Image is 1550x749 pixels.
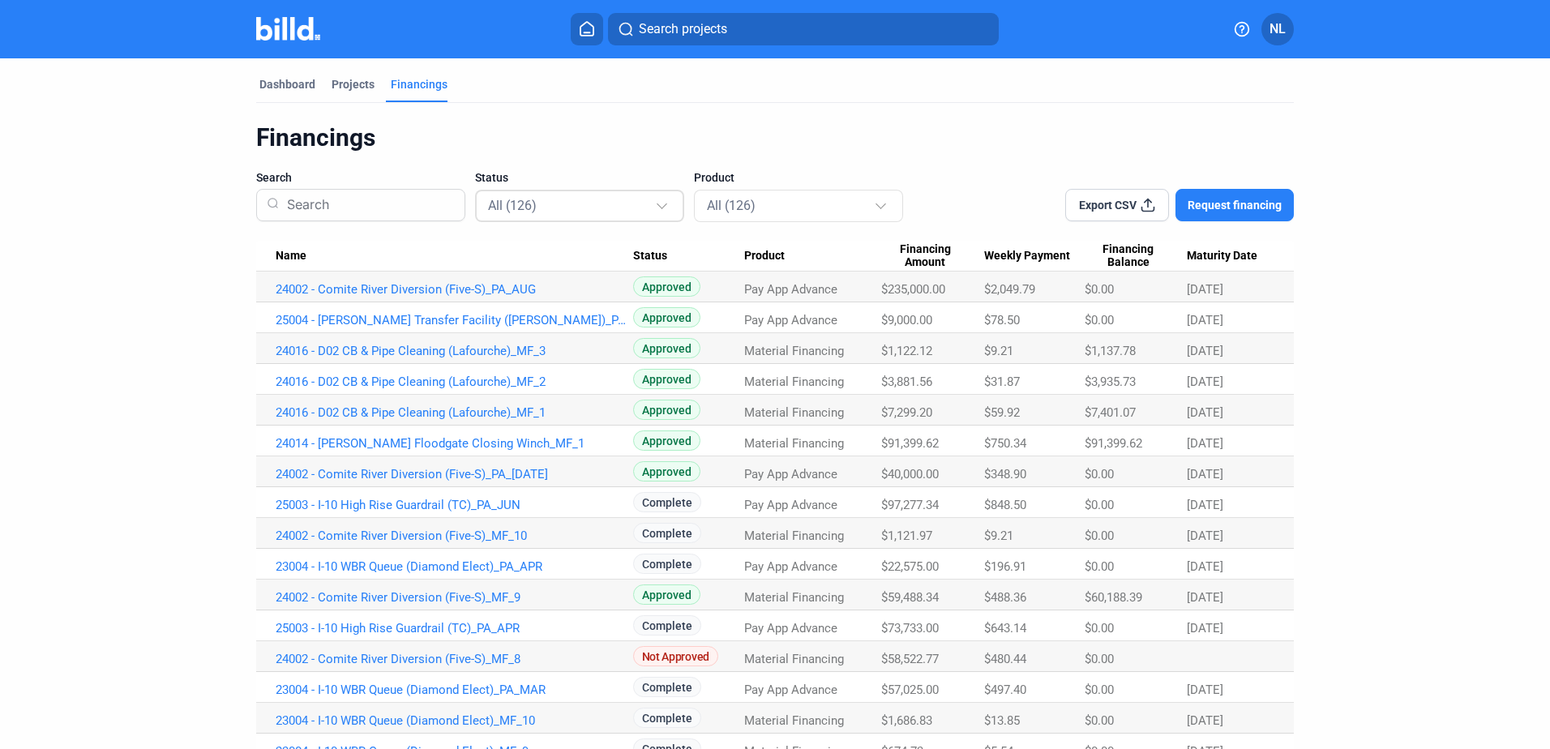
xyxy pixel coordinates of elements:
span: Pay App Advance [744,559,837,574]
a: 25003 - I-10 High Rise Guardrail (TC)_PA_JUN [276,498,633,512]
a: 24016 - D02 CB & Pipe Cleaning (Lafourche)_MF_1 [276,405,633,420]
span: $196.91 [984,559,1026,574]
span: $480.44 [984,652,1026,666]
span: $97,277.34 [881,498,939,512]
div: Financings [391,76,447,92]
span: Pay App Advance [744,467,837,481]
span: [DATE] [1187,313,1223,327]
span: $9.21 [984,529,1013,543]
span: Export CSV [1079,197,1137,213]
a: 25003 - I-10 High Rise Guardrail (TC)_PA_APR [276,621,633,636]
span: $497.40 [984,683,1026,697]
span: $0.00 [1085,683,1114,697]
div: Maturity Date [1187,249,1274,263]
span: Pay App Advance [744,282,837,297]
span: $57,025.00 [881,683,939,697]
span: Material Financing [744,374,844,389]
span: Approved [633,430,700,451]
span: Material Financing [744,529,844,543]
span: Approved [633,369,700,389]
span: Pay App Advance [744,621,837,636]
span: $348.90 [984,467,1026,481]
span: Product [694,169,734,186]
span: $0.00 [1085,467,1114,481]
a: 25004 - [PERSON_NAME] Transfer Facility ([PERSON_NAME])_PA_AUG [276,313,633,327]
span: $59,488.34 [881,590,939,605]
input: Search [280,184,455,226]
span: Financing Amount [881,242,969,270]
span: $235,000.00 [881,282,945,297]
div: Status [633,249,744,263]
div: Projects [332,76,375,92]
span: Search projects [639,19,727,39]
div: Financing Amount [881,242,983,270]
span: $9,000.00 [881,313,932,327]
span: Name [276,249,306,263]
span: $0.00 [1085,621,1114,636]
span: $3,881.56 [881,374,932,389]
span: Search [256,169,292,186]
span: $13.85 [984,713,1020,728]
span: $40,000.00 [881,467,939,481]
span: $91,399.62 [881,436,939,451]
span: Material Financing [744,344,844,358]
span: $0.00 [1085,498,1114,512]
span: $750.34 [984,436,1026,451]
span: Status [633,249,667,263]
span: Complete [633,708,701,728]
span: $22,575.00 [881,559,939,574]
span: Material Financing [744,652,844,666]
span: [DATE] [1187,713,1223,728]
span: [DATE] [1187,282,1223,297]
button: Export CSV [1065,189,1169,221]
span: $488.36 [984,590,1026,605]
span: $73,733.00 [881,621,939,636]
span: Complete [633,615,701,636]
span: $1,121.97 [881,529,932,543]
a: 24014 - [PERSON_NAME] Floodgate Closing Winch_MF_1 [276,436,633,451]
span: $31.87 [984,374,1020,389]
span: $643.14 [984,621,1026,636]
span: $848.50 [984,498,1026,512]
a: 24002 - Comite River Diversion (Five-S)_MF_9 [276,590,633,605]
span: Weekly Payment [984,249,1070,263]
span: $59.92 [984,405,1020,420]
div: Financings [256,122,1294,153]
span: Pay App Advance [744,313,837,327]
a: 24016 - D02 CB & Pipe Cleaning (Lafourche)_MF_2 [276,374,633,389]
span: $0.00 [1085,282,1114,297]
span: $9.21 [984,344,1013,358]
span: $2,049.79 [984,282,1035,297]
div: Product [744,249,881,263]
span: $0.00 [1085,559,1114,574]
a: 24002 - Comite River Diversion (Five-S)_PA_[DATE] [276,467,633,481]
span: $3,935.73 [1085,374,1136,389]
span: Material Financing [744,713,844,728]
span: $7,401.07 [1085,405,1136,420]
span: Product [744,249,785,263]
span: Approved [633,338,700,358]
span: $60,188.39 [1085,590,1142,605]
div: Financing Balance [1085,242,1187,270]
a: 23004 - I-10 WBR Queue (Diamond Elect)_MF_10 [276,713,633,728]
span: Approved [633,461,700,481]
span: [DATE] [1187,683,1223,697]
span: Complete [633,523,701,543]
span: $0.00 [1085,529,1114,543]
span: [DATE] [1187,344,1223,358]
span: Maturity Date [1187,249,1257,263]
span: Complete [633,492,701,512]
span: [DATE] [1187,374,1223,389]
div: Weekly Payment [984,249,1085,263]
button: NL [1261,13,1294,45]
span: Approved [633,276,700,297]
span: Complete [633,677,701,697]
a: 24016 - D02 CB & Pipe Cleaning (Lafourche)_MF_3 [276,344,633,358]
span: $58,522.77 [881,652,939,666]
span: [DATE] [1187,436,1223,451]
span: $7,299.20 [881,405,932,420]
span: $1,137.78 [1085,344,1136,358]
a: 24002 - Comite River Diversion (Five-S)_MF_8 [276,652,633,666]
span: Material Financing [744,405,844,420]
span: Status [475,169,508,186]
